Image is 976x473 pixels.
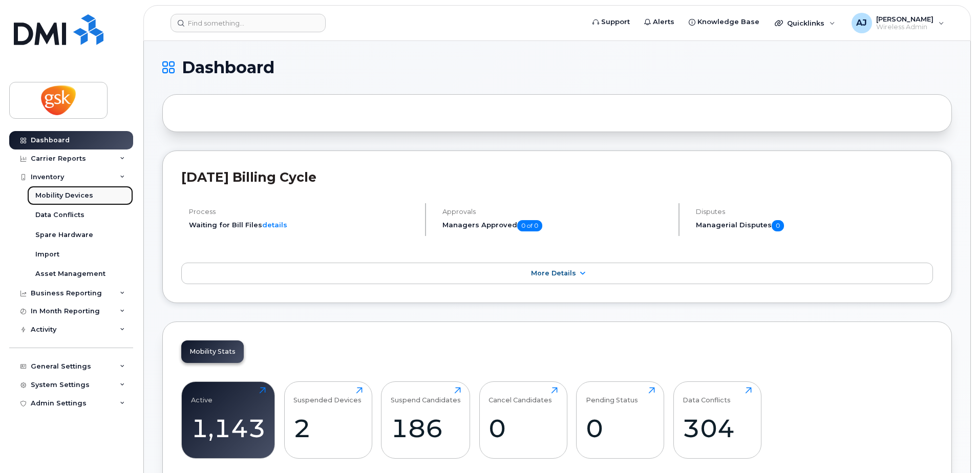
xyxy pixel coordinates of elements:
[181,169,933,185] h2: [DATE] Billing Cycle
[391,387,461,453] a: Suspend Candidates186
[517,220,542,231] span: 0 of 0
[489,387,552,404] div: Cancel Candidates
[683,387,752,453] a: Data Conflicts304
[489,387,558,453] a: Cancel Candidates0
[586,413,655,443] div: 0
[683,413,752,443] div: 304
[531,269,576,277] span: More Details
[442,220,670,231] h5: Managers Approved
[293,413,363,443] div: 2
[293,387,363,453] a: Suspended Devices2
[262,221,287,229] a: details
[586,387,655,453] a: Pending Status0
[189,208,416,216] h4: Process
[191,413,266,443] div: 1,143
[391,387,461,404] div: Suspend Candidates
[293,387,362,404] div: Suspended Devices
[683,387,731,404] div: Data Conflicts
[182,60,274,75] span: Dashboard
[391,413,461,443] div: 186
[772,220,784,231] span: 0
[696,208,933,216] h4: Disputes
[191,387,266,453] a: Active1,143
[189,220,416,230] li: Waiting for Bill Files
[442,208,670,216] h4: Approvals
[191,387,213,404] div: Active
[696,220,933,231] h5: Managerial Disputes
[586,387,638,404] div: Pending Status
[489,413,558,443] div: 0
